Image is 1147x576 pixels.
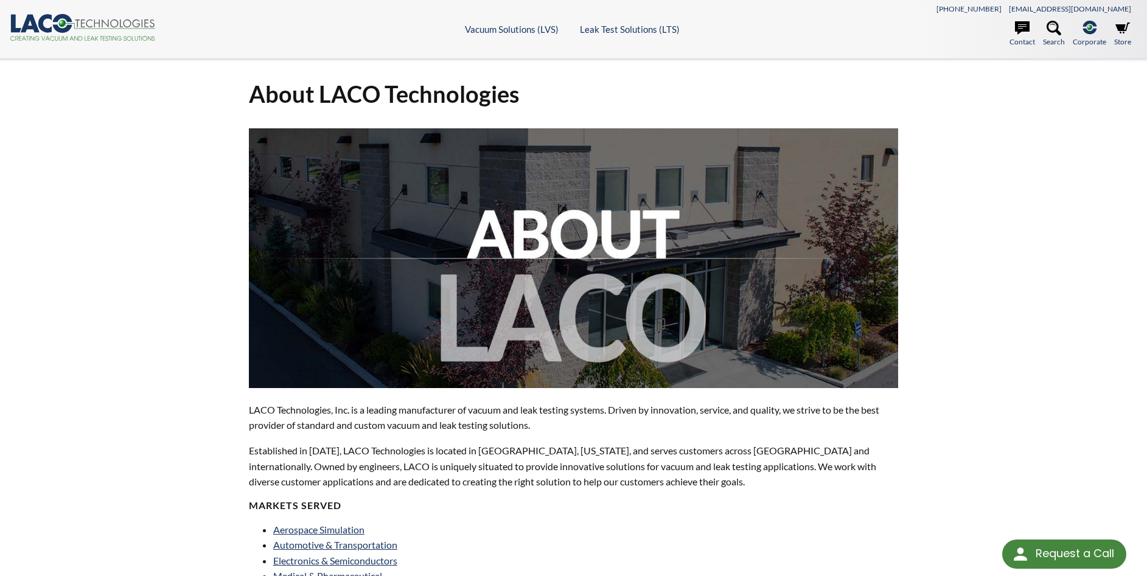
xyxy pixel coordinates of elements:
[249,79,899,109] h1: About LACO Technologies
[1011,544,1030,564] img: round button
[273,524,364,535] a: Aerospace Simulation
[249,128,899,388] img: about-laco.jpg
[580,24,680,35] a: Leak Test Solutions (LTS)
[1009,4,1131,13] a: [EMAIL_ADDRESS][DOMAIN_NAME]
[1036,540,1114,567] div: Request a Call
[273,539,397,550] a: Automotive & Transportation
[465,24,559,35] a: Vacuum Solutions (LVS)
[249,443,899,490] p: Established in [DATE], LACO Technologies is located in [GEOGRAPHIC_DATA], [US_STATE], and serves ...
[1009,21,1035,47] a: Contact
[1073,36,1106,47] span: Corporate
[249,499,341,511] strong: MARKETS SERVED
[1114,21,1131,47] a: Store
[936,4,1002,13] a: [PHONE_NUMBER]
[1002,540,1126,569] div: Request a Call
[1043,21,1065,47] a: Search
[249,402,899,433] p: LACO Technologies, Inc. is a leading manufacturer of vacuum and leak testing systems. Driven by i...
[273,555,397,566] a: Electronics & Semiconductors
